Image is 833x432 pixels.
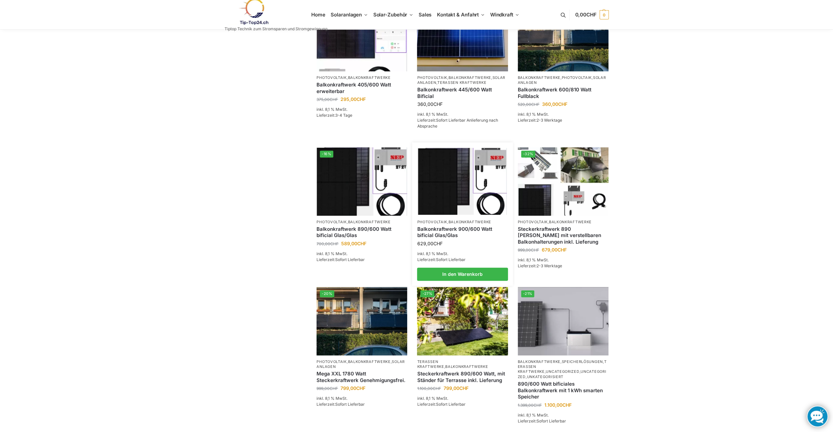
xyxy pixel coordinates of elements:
[417,220,508,225] p: ,
[518,75,560,80] a: Balkonkraftwerke
[537,118,562,123] span: 2-3 Werktage
[436,402,465,407] span: Sofort Lieferbar
[417,226,508,239] a: Balkonkraftwerk 900/600 Watt bificial Glas/Glas
[518,75,608,85] p: , ,
[549,220,592,224] a: Balkonkraftwerke
[518,287,608,355] img: ASE 1000 Batteriespeicher
[317,75,346,80] a: Photovoltaik
[317,147,407,215] img: Bificiales Hochleistungsmodul
[544,402,572,408] bdi: 1.100,00
[317,396,407,401] p: inkl. 8,1 % MwSt.
[225,27,327,31] p: Tiptop Technik zum Stromsparen und Stromgewinnung
[537,419,566,423] span: Sofort Lieferbar
[317,220,346,224] a: Photovoltaik
[417,386,441,391] bdi: 1.100,00
[317,3,407,71] img: Steckerfertig Plug & Play mit 410 Watt
[317,359,346,364] a: Photovoltaik
[335,113,352,118] span: 3-4 Tage
[561,75,591,80] a: Photovoltaik
[518,147,608,215] img: 860 Watt Komplett mit Balkonhalterung
[340,96,366,102] bdi: 295,00
[417,359,444,369] a: Terassen Kraftwerke
[373,12,407,18] span: Solar-Zubehör
[317,257,365,262] span: Lieferzeit:
[433,101,442,107] span: CHF
[419,12,432,18] span: Sales
[518,359,608,380] p: , , , , ,
[357,96,366,102] span: CHF
[518,359,560,364] a: Balkonkraftwerke
[417,75,505,85] a: Solaranlagen
[330,97,338,102] span: CHF
[432,386,441,391] span: CHF
[317,220,407,225] p: ,
[542,247,567,252] bdi: 679,00
[317,402,365,407] span: Lieferzeit:
[433,241,442,246] span: CHF
[317,386,338,391] bdi: 999,00
[600,10,609,19] span: 0
[531,102,539,107] span: CHF
[330,386,338,391] span: CHF
[417,118,498,129] span: Lieferzeit:
[417,287,508,355] a: -27%Steckerkraftwerk 890/600 Watt, mit Ständer für Terrasse inkl. Lieferung
[417,257,465,262] span: Lieferzeit:
[417,220,447,224] a: Photovoltaik
[518,102,539,107] bdi: 520,00
[437,80,486,85] a: Terassen Kraftwerke
[518,118,562,123] span: Lieferzeit:
[317,226,407,239] a: Balkonkraftwerk 890/600 Watt bificial Glas/Glas
[317,241,339,246] bdi: 700,00
[518,111,608,117] p: inkl. 8,1 % MwSt.
[417,241,442,246] bdi: 629,00
[558,247,567,252] span: CHF
[459,385,468,391] span: CHF
[417,268,508,281] a: In den Warenkorb legen: „Balkonkraftwerk 900/600 Watt bificial Glas/Glas“
[518,220,548,224] a: Photovoltaik
[330,241,339,246] span: CHF
[518,75,606,85] a: Solaranlagen
[335,402,365,407] span: Sofort Lieferbar
[436,257,465,262] span: Sofort Lieferbar
[518,263,562,268] span: Lieferzeit:
[518,381,608,400] a: 890/600 Watt bificiales Balkonkraftwerk mit 1 kWh smarten Speicher
[317,97,338,102] bdi: 375,00
[348,75,390,80] a: Balkonkraftwerke
[575,5,608,25] a: 0,00CHF 0
[317,82,407,94] a: Balkonkraftwerk 405/600 Watt erweiterbar
[317,147,407,215] a: -16%Bificiales Hochleistungsmodul
[518,403,542,408] bdi: 1.399,00
[417,75,508,85] p: , , ,
[417,101,442,107] bdi: 360,00
[417,371,508,383] a: Steckerkraftwerk 890/600 Watt, mit Ständer für Terrasse inkl. Lieferung
[417,3,508,71] img: Solaranlage für den kleinen Balkon
[518,248,539,252] bdi: 999,00
[537,263,562,268] span: 2-3 Werktage
[518,369,606,379] a: Uncategorized
[331,12,362,18] span: Solaranlagen
[437,12,479,18] span: Kontakt & Anfahrt
[317,371,407,383] a: Mega XXL 1780 Watt Steckerkraftwerk Genehmigungsfrei.
[417,287,508,355] img: Steckerkraftwerk 890/600 Watt, mit Ständer für Terrasse inkl. Lieferung
[348,359,390,364] a: Balkonkraftwerke
[518,3,608,71] a: -31%2 Balkonkraftwerke
[518,147,608,215] a: -32%860 Watt Komplett mit Balkonhalterung
[317,359,407,370] p: , ,
[317,3,407,71] a: -21%Steckerfertig Plug & Play mit 410 Watt
[417,86,508,99] a: Balkonkraftwerk 445/600 Watt Bificial
[546,369,579,374] a: Uncategorized
[317,113,352,118] span: Lieferzeit:
[542,101,567,107] bdi: 360,00
[445,364,488,369] a: Balkonkraftwerke
[518,3,608,71] img: 2 Balkonkraftwerke
[317,287,407,355] img: 2 Balkonkraftwerke
[558,101,567,107] span: CHF
[417,111,508,117] p: inkl. 8,1 % MwSt.
[417,75,447,80] a: Photovoltaik
[317,287,407,355] a: -20%2 Balkonkraftwerke
[417,118,498,129] span: Sofort Lieferbar Anlieferung nach Absprache
[586,12,597,18] span: CHF
[518,412,608,418] p: inkl. 8,1 % MwSt.
[527,374,563,379] a: Unkategorisiert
